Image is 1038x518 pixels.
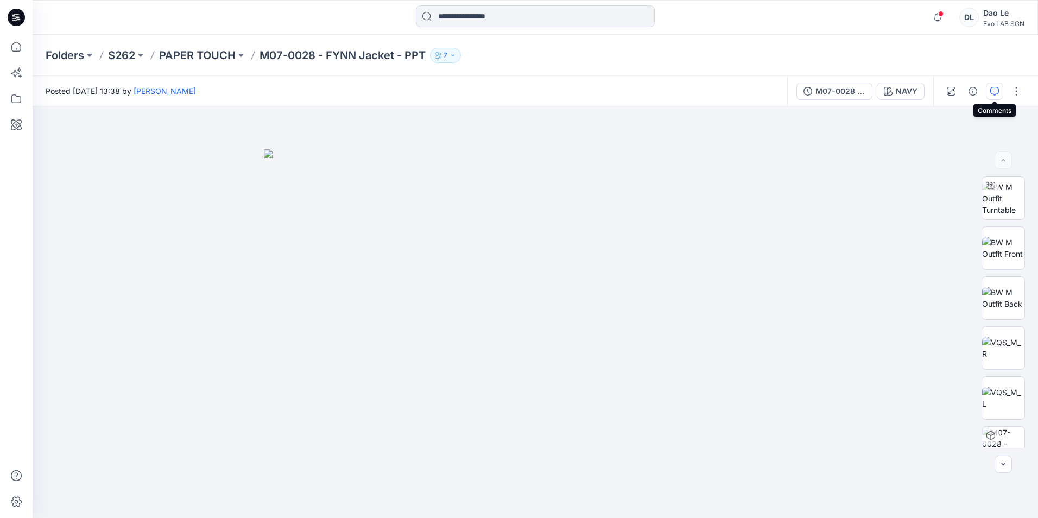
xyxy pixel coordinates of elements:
span: Posted [DATE] 13:38 by [46,85,196,97]
a: PAPER TOUCH [159,48,236,63]
div: DL [959,8,979,27]
button: NAVY [877,83,925,100]
div: M07-0028 - FYNN Jacket - PAPER TOUCH [815,85,865,97]
img: BW M Outfit Turntable [982,181,1024,216]
img: VQS_M_R [982,337,1024,359]
p: 7 [444,49,447,61]
img: VQS_M_L [982,387,1024,409]
p: M07-0028 - FYNN Jacket - PPT [259,48,426,63]
button: Details [964,83,982,100]
div: Evo LAB SGN [983,20,1024,28]
img: BW M Outfit Front [982,237,1024,260]
button: 7 [430,48,461,63]
div: NAVY [896,85,917,97]
a: Folders [46,48,84,63]
img: M07-0028 - FYNN Jacket - PAPER TOUCH NAVY [982,427,1024,469]
img: BW M Outfit Back [982,287,1024,309]
img: eyJhbGciOiJIUzI1NiIsImtpZCI6IjAiLCJzbHQiOiJzZXMiLCJ0eXAiOiJKV1QifQ.eyJkYXRhIjp7InR5cGUiOiJzdG9yYW... [264,149,807,518]
div: Dao Le [983,7,1024,20]
button: M07-0028 - FYNN Jacket - PAPER TOUCH [796,83,872,100]
a: S262 [108,48,135,63]
a: [PERSON_NAME] [134,86,196,96]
